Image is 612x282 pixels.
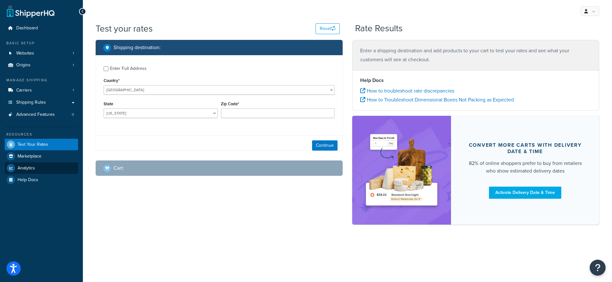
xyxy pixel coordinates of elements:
li: Websites [5,48,78,59]
a: Origins1 [5,59,78,71]
span: 1 [73,63,74,68]
span: Help Docs [18,177,38,183]
span: Analytics [18,166,35,171]
a: Activate Delivery Date & Time [489,187,561,199]
label: Zip Code* [221,101,239,106]
h2: Shipping destination : [113,45,161,50]
div: Resources [5,132,78,137]
a: Dashboard [5,22,78,34]
p: Enter a shipping destination and add products to your cart to test your rates and see what your c... [360,46,591,64]
span: Marketplace [18,154,41,159]
span: Test Your Rates [18,142,48,147]
div: Manage Shipping [5,78,78,83]
h4: Help Docs [360,77,591,84]
span: Advanced Features [16,112,55,117]
a: Help Docs [5,174,78,186]
label: Country* [104,78,120,83]
button: Open Resource Center [590,260,606,276]
span: Shipping Rules [16,100,46,105]
div: Basic Setup [5,41,78,46]
a: How to Troubleshoot Dimensional Boxes Not Packing as Expected [360,96,514,103]
li: Advanced Features [5,109,78,121]
span: Dashboard [16,26,38,31]
input: Enter Full Address [104,66,108,71]
h2: Cart : [113,165,124,171]
div: 82% of online shoppers prefer to buy from retailers who show estimated delivery dates [466,160,584,175]
a: Marketplace [5,151,78,162]
li: Carriers [5,85,78,96]
div: Convert more carts with delivery date & time [466,142,584,155]
a: Shipping Rules [5,97,78,108]
div: Enter Full Address [110,64,147,73]
a: Websites1 [5,48,78,59]
button: Continue [312,140,338,151]
a: Analytics [5,162,78,174]
span: Origins [16,63,31,68]
span: Websites [16,51,34,56]
span: Carriers [16,88,32,93]
span: 0 [72,112,74,117]
label: State [104,101,113,106]
a: Test Your Rates [5,139,78,150]
span: 1 [73,88,74,93]
a: How to troubleshoot rate discrepancies [360,87,454,94]
span: 1 [73,51,74,56]
button: Reset [316,23,340,34]
a: Carriers1 [5,85,78,96]
li: Origins [5,59,78,71]
img: feature-image-ddt-36eae7f7280da8017bfb280eaccd9c446f90b1fe08728e4019434db127062ab4.png [362,125,441,215]
h2: Rate Results [355,24,403,33]
a: Advanced Features0 [5,109,78,121]
h1: Test your rates [96,22,153,35]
